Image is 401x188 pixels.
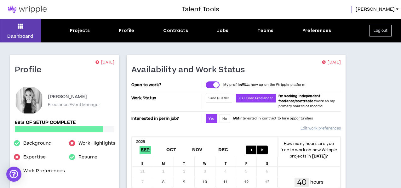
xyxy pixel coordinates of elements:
p: I interested in contract to hire opportunities [233,116,313,121]
b: 2025 [136,139,145,145]
a: Edit work preferences [301,123,341,134]
p: Open to work? [131,82,201,87]
span: No [222,116,227,121]
p: My profile show up on the Wripple platform [223,82,305,87]
h1: Availability and Work Status [131,65,250,75]
div: Projects [70,27,90,34]
p: Freelance Event Manager [48,102,100,108]
p: Work Status [131,94,201,102]
p: [DATE] [95,59,114,66]
strong: AM [234,116,239,121]
b: [DATE] ? [312,153,328,159]
div: Contracts [163,27,188,34]
p: [DATE] [322,59,341,66]
p: hours [310,179,324,186]
h3: Talent Tools [182,5,219,14]
span: Sep [140,146,151,154]
div: Jobs [217,27,229,34]
h1: Profile [15,65,46,75]
button: Log out [369,25,392,36]
div: Open Intercom Messenger [6,167,21,182]
a: Background [23,140,52,147]
div: W [195,157,215,166]
span: Yes [209,116,214,121]
p: [PERSON_NAME] [48,93,87,101]
div: Kelli E. [15,86,43,114]
div: S [132,157,153,166]
div: Preferences [302,27,331,34]
span: Dec [217,146,230,154]
div: Teams [257,27,273,34]
div: T [215,157,236,166]
a: Expertise [23,153,46,161]
span: [PERSON_NAME] [356,6,395,13]
span: work as my primary source of income [278,94,335,108]
strong: WILL [241,82,249,87]
div: M [153,157,174,166]
p: 89% of setup complete [15,119,114,126]
div: F [236,157,257,166]
span: Side Hustler [209,96,229,101]
div: Profile [119,27,134,34]
a: Work Preferences [23,167,65,175]
a: Resume [78,153,97,161]
div: S [257,157,278,166]
b: I'm seeking independent freelance/contractor [278,94,320,103]
span: Oct [165,146,178,154]
a: Work Highlights [78,140,115,147]
div: T [174,157,195,166]
span: Nov [191,146,204,154]
p: Dashboard [7,33,33,40]
p: How many hours are you free to work on new Wripple projects in [278,141,340,159]
p: Interested in perm job? [131,114,201,123]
